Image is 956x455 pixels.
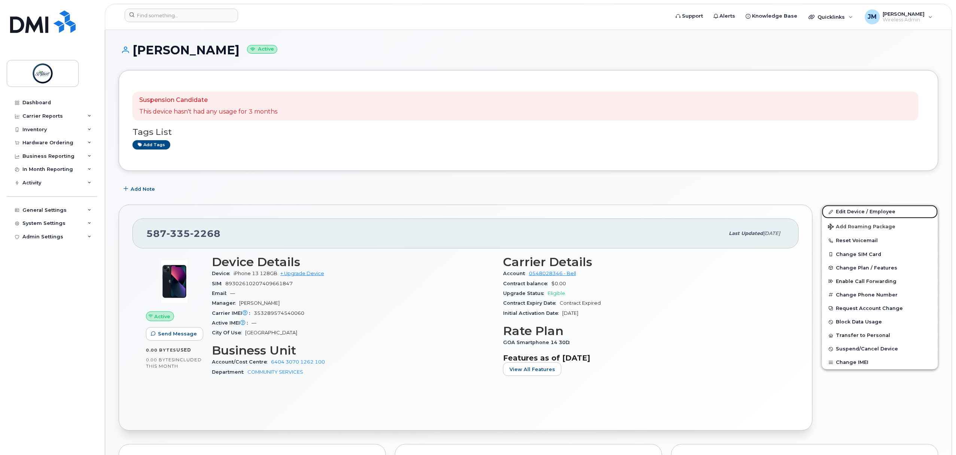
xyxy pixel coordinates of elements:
button: Add Roaming Package [822,219,938,234]
span: Device [212,271,234,276]
button: View All Features [503,362,561,376]
button: Request Account Change [822,302,938,315]
span: City Of Use [212,330,245,335]
button: Change IMEI [822,356,938,369]
button: Send Message [146,327,203,341]
span: — [252,320,256,326]
span: 353289574540060 [254,310,304,316]
span: [GEOGRAPHIC_DATA] [245,330,297,335]
button: Reset Voicemail [822,234,938,247]
span: GOA Smartphone 14 30D [503,340,573,345]
button: Change SIM Card [822,248,938,261]
span: Eligible [548,290,565,296]
h3: Tags List [133,127,925,137]
span: 587 [146,228,220,239]
span: Contract Expiry Date [503,300,560,306]
small: Active [247,45,277,54]
h1: [PERSON_NAME] [119,43,938,57]
a: 0548028346 - Bell [529,271,576,276]
span: 0.00 Bytes [146,347,176,353]
p: This device hasn't had any usage for 3 months [139,108,277,116]
span: Contract balance [503,281,551,286]
span: Send Message [158,330,197,337]
span: Carrier IMEI [212,310,254,316]
span: Active IMEI [212,320,252,326]
button: Block Data Usage [822,315,938,329]
span: [DATE] [764,230,780,236]
a: COMMUNITY SERVICES [247,369,303,375]
span: $0.00 [551,281,566,286]
button: Change Plan / Features [822,261,938,275]
span: Change Plan / Features [836,265,898,271]
button: Suspend/Cancel Device [822,342,938,356]
span: Contract Expired [560,300,601,306]
span: Active [155,313,171,320]
span: [PERSON_NAME] [239,300,280,306]
a: 6404 3070 1262 100 [271,359,325,365]
span: Initial Activation Date [503,310,562,316]
p: Suspension Candidate [139,96,277,105]
span: Department [212,369,247,375]
span: 89302610207409661847 [225,281,293,286]
span: View All Features [509,366,555,373]
span: Upgrade Status [503,290,548,296]
span: — [230,290,235,296]
span: Enable Call Forwarding [836,278,897,284]
a: Add tags [133,140,170,150]
h3: Business Unit [212,344,494,357]
a: + Upgrade Device [280,271,324,276]
span: 2268 [190,228,220,239]
span: Account [503,271,529,276]
span: Account/Cost Centre [212,359,271,365]
span: Suspend/Cancel Device [836,346,898,352]
span: iPhone 13 128GB [234,271,277,276]
span: 335 [167,228,190,239]
h3: Features as of [DATE] [503,353,785,362]
img: image20231002-3703462-1ig824h.jpeg [152,259,197,304]
button: Change Phone Number [822,288,938,302]
h3: Device Details [212,255,494,269]
span: Last updated [729,230,764,236]
h3: Rate Plan [503,324,785,338]
button: Add Note [119,182,161,196]
span: Add Roaming Package [828,224,896,231]
span: Email [212,290,230,296]
span: 0.00 Bytes [146,357,174,362]
span: [DATE] [562,310,578,316]
span: SIM [212,281,225,286]
span: Manager [212,300,239,306]
h3: Carrier Details [503,255,785,269]
span: used [176,347,191,353]
span: Add Note [131,186,155,193]
button: Transfer to Personal [822,329,938,342]
span: included this month [146,357,202,369]
button: Enable Call Forwarding [822,275,938,288]
a: Edit Device / Employee [822,205,938,219]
